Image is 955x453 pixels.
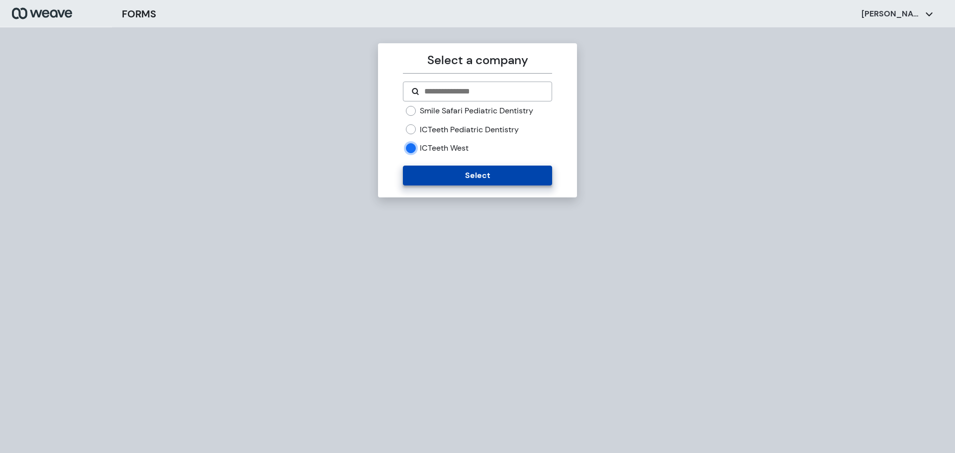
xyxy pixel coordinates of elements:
label: ICTeeth Pediatric Dentistry [420,124,519,135]
label: ICTeeth West [420,143,469,154]
input: Search [423,86,543,97]
button: Select [403,166,552,185]
label: Smile Safari Pediatric Dentistry [420,105,533,116]
h3: FORMS [122,6,156,21]
p: Select a company [403,51,552,69]
p: [PERSON_NAME] [861,8,921,19]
